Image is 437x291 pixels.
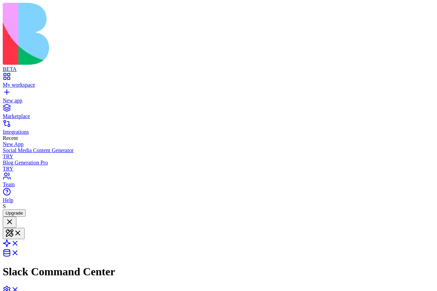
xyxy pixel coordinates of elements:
span: Recent [3,135,18,141]
a: Integrations [3,123,434,135]
h1: Slack Command Center [3,265,434,278]
div: Blog Generation Pro [3,160,434,166]
div: Team [3,181,434,188]
button: Upgrade [3,209,26,217]
div: My workspace [3,82,434,88]
div: TRY [3,166,434,172]
a: BETA [3,60,434,72]
a: Upgrade [3,210,26,216]
a: My workspace [3,76,434,88]
div: BETA [3,66,434,72]
div: TRY [3,154,434,160]
a: Social Media Content GeneratorTRY [3,147,434,160]
a: New app [3,91,434,104]
img: logo [3,3,277,65]
div: Social Media Content Generator [3,147,434,154]
div: Integrations [3,129,434,135]
a: Team [3,175,434,188]
div: New app [3,98,434,104]
div: Marketplace [3,113,434,119]
a: Marketplace [3,107,434,119]
a: Blog Generation ProTRY [3,160,434,172]
div: Help [3,197,434,203]
span: S [3,203,6,209]
a: New App [3,141,434,147]
a: Help [3,191,434,203]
